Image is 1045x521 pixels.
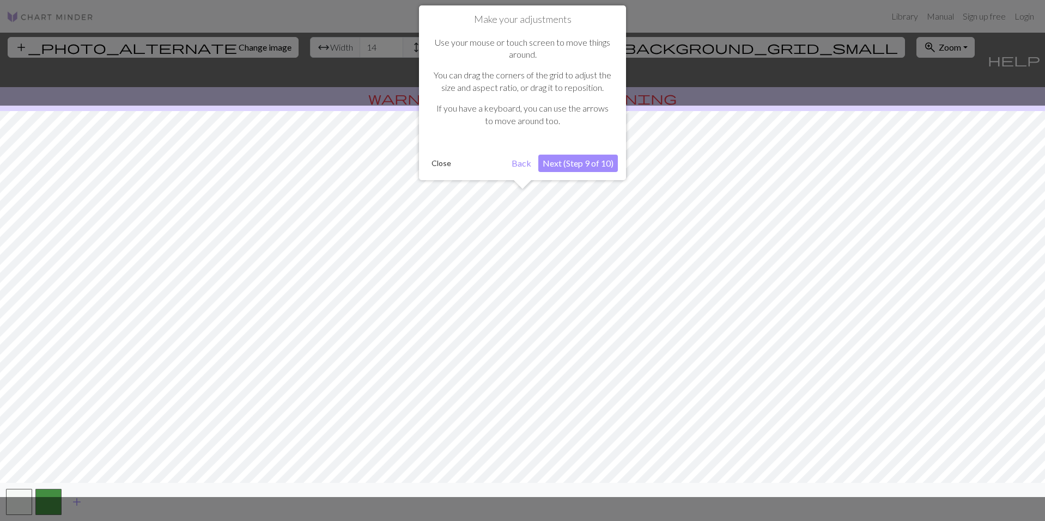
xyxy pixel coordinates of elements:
div: Make your adjustments [419,5,626,180]
p: Use your mouse or touch screen to move things around. [433,36,612,61]
button: Next (Step 9 of 10) [538,155,618,172]
p: If you have a keyboard, you can use the arrows to move around too. [433,102,612,127]
h1: Make your adjustments [427,14,618,26]
button: Close [427,155,455,171]
p: You can drag the corners of the grid to adjust the size and aspect ratio, or drag it to reposition. [433,69,612,94]
button: Back [507,155,536,172]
